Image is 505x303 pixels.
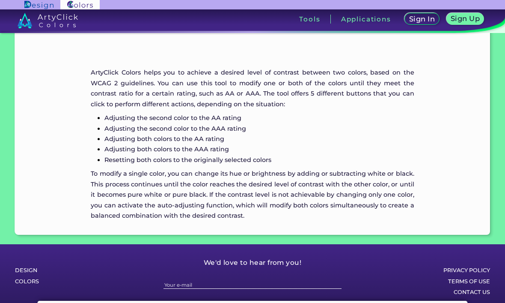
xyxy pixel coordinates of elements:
[104,113,414,123] p: Adjusting the second color to the AA rating
[104,155,414,165] p: Resetting both colors to the originally selected colors
[394,276,490,287] a: Terms of Use
[104,134,414,144] p: Adjusting both colors to the AA rating
[24,1,53,9] img: ArtyClick Design logo
[299,16,320,22] h3: Tools
[341,16,391,22] h3: Applications
[451,15,479,22] h5: Sign Up
[405,13,439,25] a: Sign In
[91,67,414,109] p: ArtyClick Colors helps you to achieve a desired level of contrast between two colors, based on th...
[141,257,363,268] h5: We'd love to hear from you!
[104,144,414,154] p: Adjusting both colors to the AAA rating
[410,15,435,22] h5: Sign In
[394,287,490,298] a: Contact Us
[15,265,111,276] a: Design
[104,123,414,134] p: Adjusting the second color to the AAA rating
[447,13,484,25] a: Sign Up
[15,276,111,287] a: Colors
[163,281,341,289] input: Your e-mail
[18,13,78,28] img: logo_artyclick_colors_white.svg
[394,265,490,276] a: Privacy policy
[91,168,414,221] p: To modify a single color, you can change its hue or brightness by adding or subtracting white or ...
